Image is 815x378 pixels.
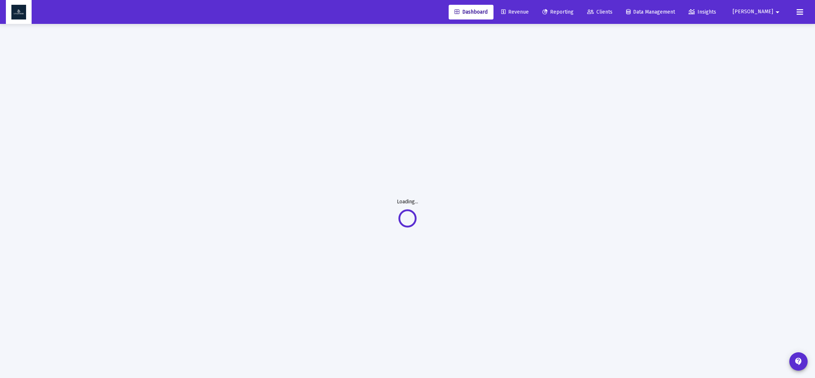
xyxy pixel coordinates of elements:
[683,5,722,19] a: Insights
[794,357,803,366] mat-icon: contact_support
[542,9,574,15] span: Reporting
[620,5,681,19] a: Data Management
[689,9,716,15] span: Insights
[587,9,613,15] span: Clients
[11,5,26,19] img: Dashboard
[501,9,529,15] span: Revenue
[495,5,535,19] a: Revenue
[581,5,618,19] a: Clients
[733,9,773,15] span: [PERSON_NAME]
[773,5,782,19] mat-icon: arrow_drop_down
[626,9,675,15] span: Data Management
[455,9,488,15] span: Dashboard
[724,4,791,19] button: [PERSON_NAME]
[449,5,493,19] a: Dashboard
[536,5,579,19] a: Reporting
